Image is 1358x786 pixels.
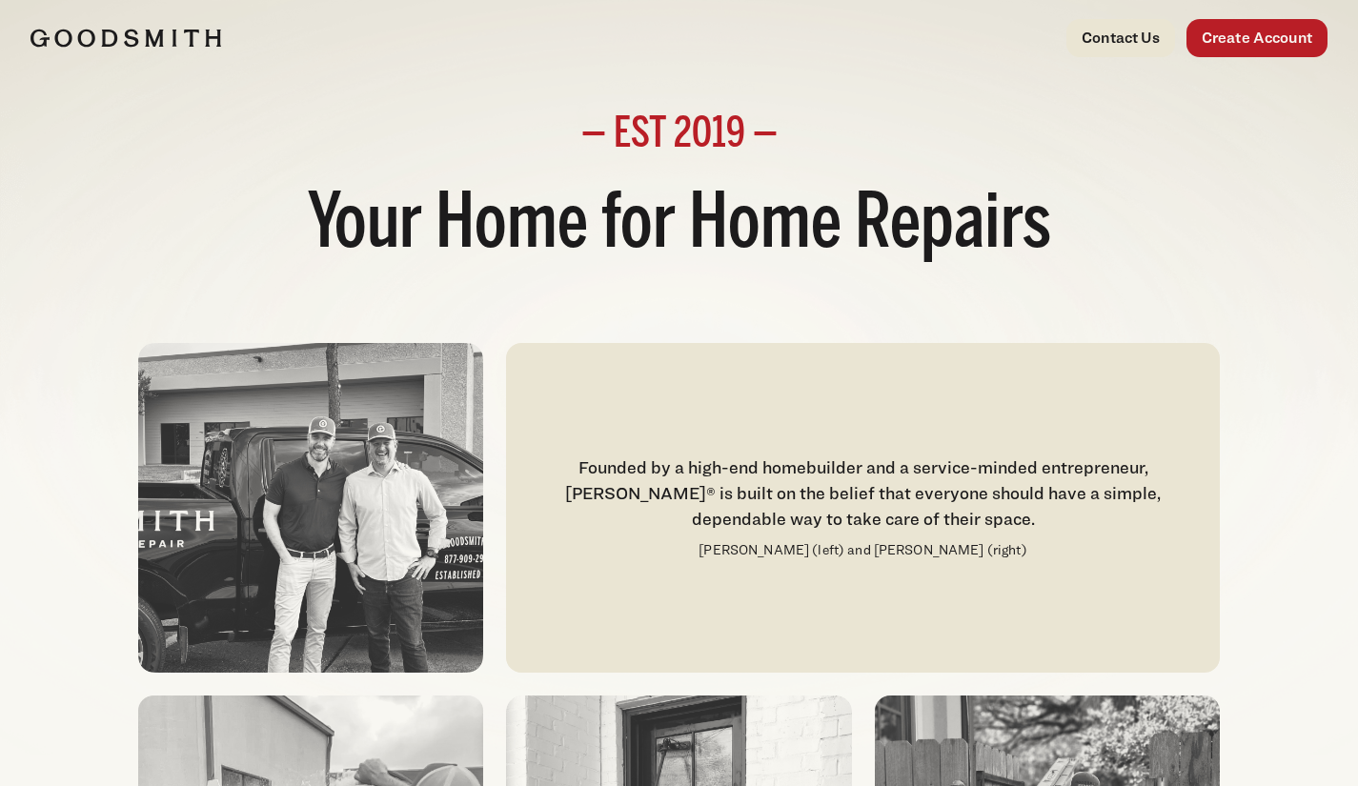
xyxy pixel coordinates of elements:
[30,114,1328,156] h2: — EST 2019 —
[699,539,1026,561] p: [PERSON_NAME] (left) and [PERSON_NAME] (right)
[30,179,1328,274] h1: Your Home for Home Repairs
[30,29,221,48] img: Goodsmith
[1066,19,1175,57] a: Contact Us
[529,454,1196,532] div: Founded by a high-end homebuilder and a service-minded entrepreneur, [PERSON_NAME]® is built on t...
[1186,19,1328,57] a: Create Account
